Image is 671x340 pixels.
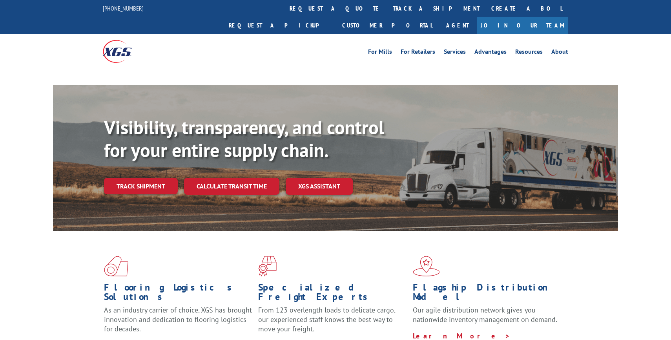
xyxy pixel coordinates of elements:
a: About [551,49,568,57]
a: XGS ASSISTANT [286,178,353,195]
h1: Specialized Freight Experts [258,283,407,305]
img: xgs-icon-focused-on-flooring-red [258,256,277,276]
img: xgs-icon-total-supply-chain-intelligence-red [104,256,128,276]
img: xgs-icon-flagship-distribution-model-red [413,256,440,276]
h1: Flooring Logistics Solutions [104,283,252,305]
a: [PHONE_NUMBER] [103,4,144,12]
a: For Mills [368,49,392,57]
a: Agent [438,17,477,34]
b: Visibility, transparency, and control for your entire supply chain. [104,115,384,162]
a: Customer Portal [336,17,438,34]
a: Advantages [474,49,507,57]
a: For Retailers [401,49,435,57]
span: Our agile distribution network gives you nationwide inventory management on demand. [413,305,557,324]
a: Request a pickup [223,17,336,34]
a: Join Our Team [477,17,568,34]
a: Services [444,49,466,57]
a: Calculate transit time [184,178,279,195]
span: As an industry carrier of choice, XGS has brought innovation and dedication to flooring logistics... [104,305,252,333]
h1: Flagship Distribution Model [413,283,561,305]
a: Resources [515,49,543,57]
a: Track shipment [104,178,178,194]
